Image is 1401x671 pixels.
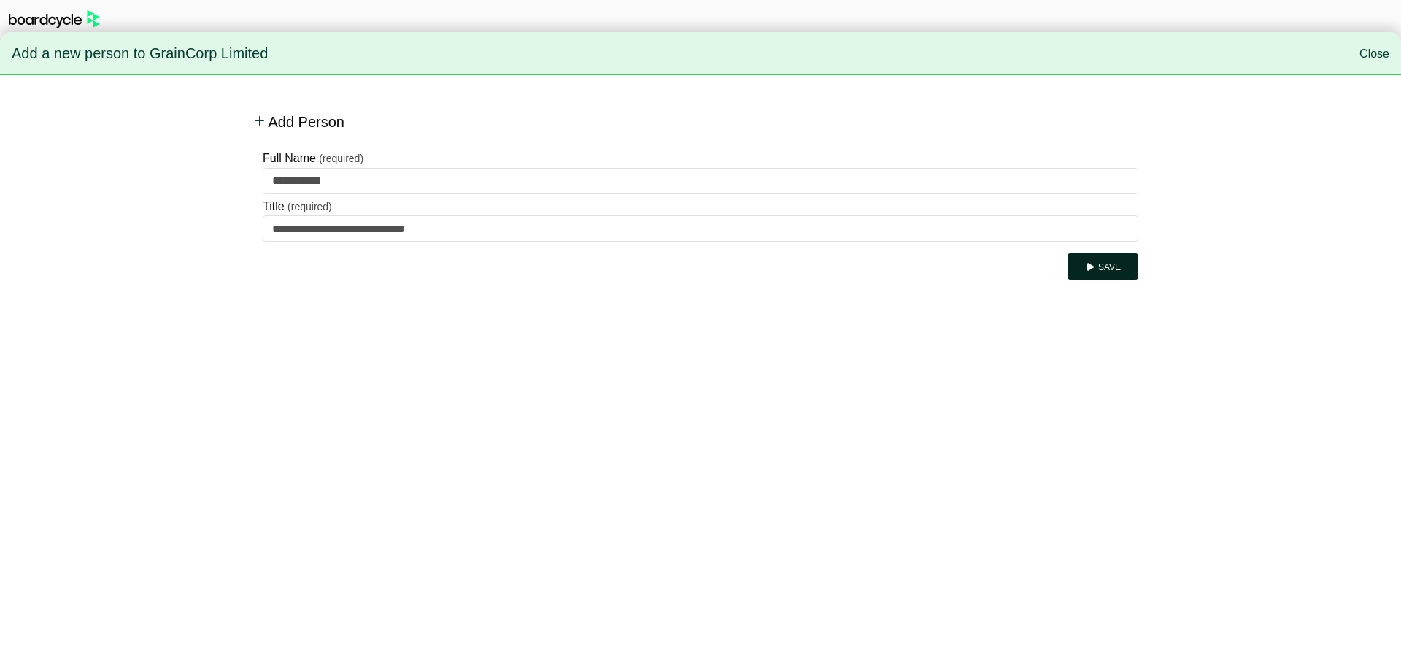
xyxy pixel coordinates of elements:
button: Save [1068,253,1138,280]
span: Add a new person to GrainCorp Limited [12,39,268,69]
a: Close [1359,47,1389,60]
label: Title [263,197,285,216]
small: (required) [287,201,332,212]
span: Add Person [268,114,344,130]
small: (required) [319,153,363,164]
label: Full Name [263,149,316,168]
img: BoardcycleBlackGreen-aaafeed430059cb809a45853b8cf6d952af9d84e6e89e1f1685b34bfd5cb7d64.svg [9,10,99,28]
